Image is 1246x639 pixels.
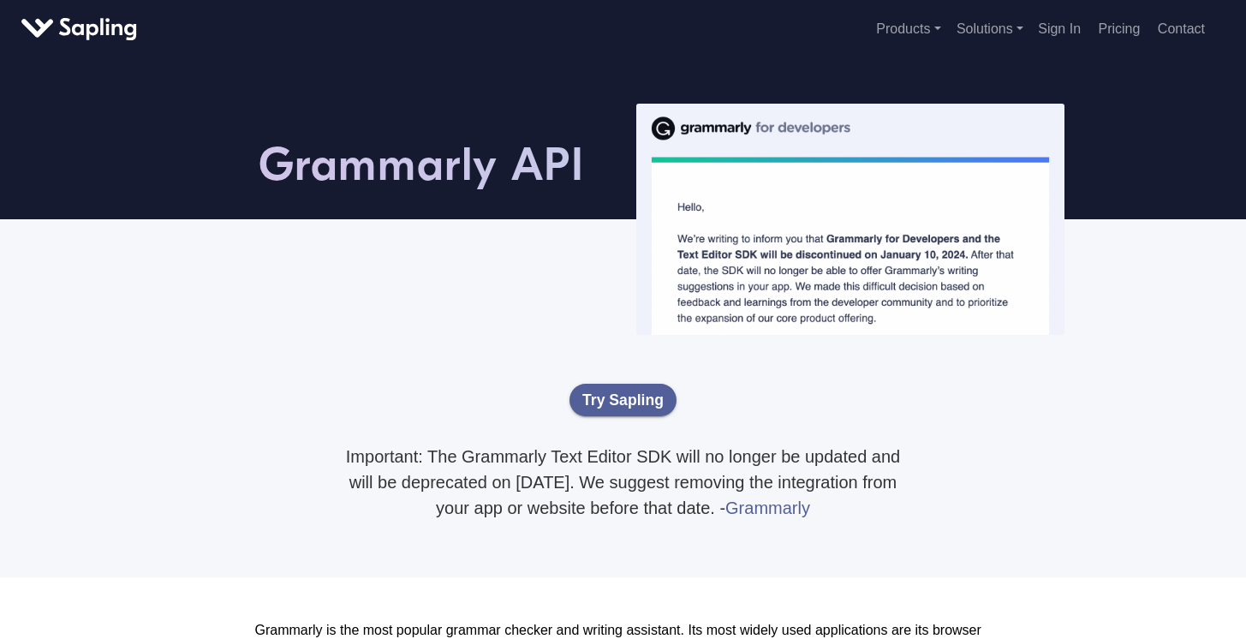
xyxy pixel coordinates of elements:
img: Grammarly SDK Deprecation Notice [636,104,1064,336]
a: Try Sapling [569,384,677,416]
a: Solutions [957,21,1023,36]
a: Pricing [1092,15,1148,43]
a: Grammarly [725,499,810,517]
a: Contact [1151,15,1212,43]
p: Important: The Grammarly Text Editor SDK will no longer be updated and will be deprecated on [DAT... [332,444,915,521]
a: Products [876,21,940,36]
h1: Grammarly API [259,84,585,194]
a: Sign In [1031,15,1088,43]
